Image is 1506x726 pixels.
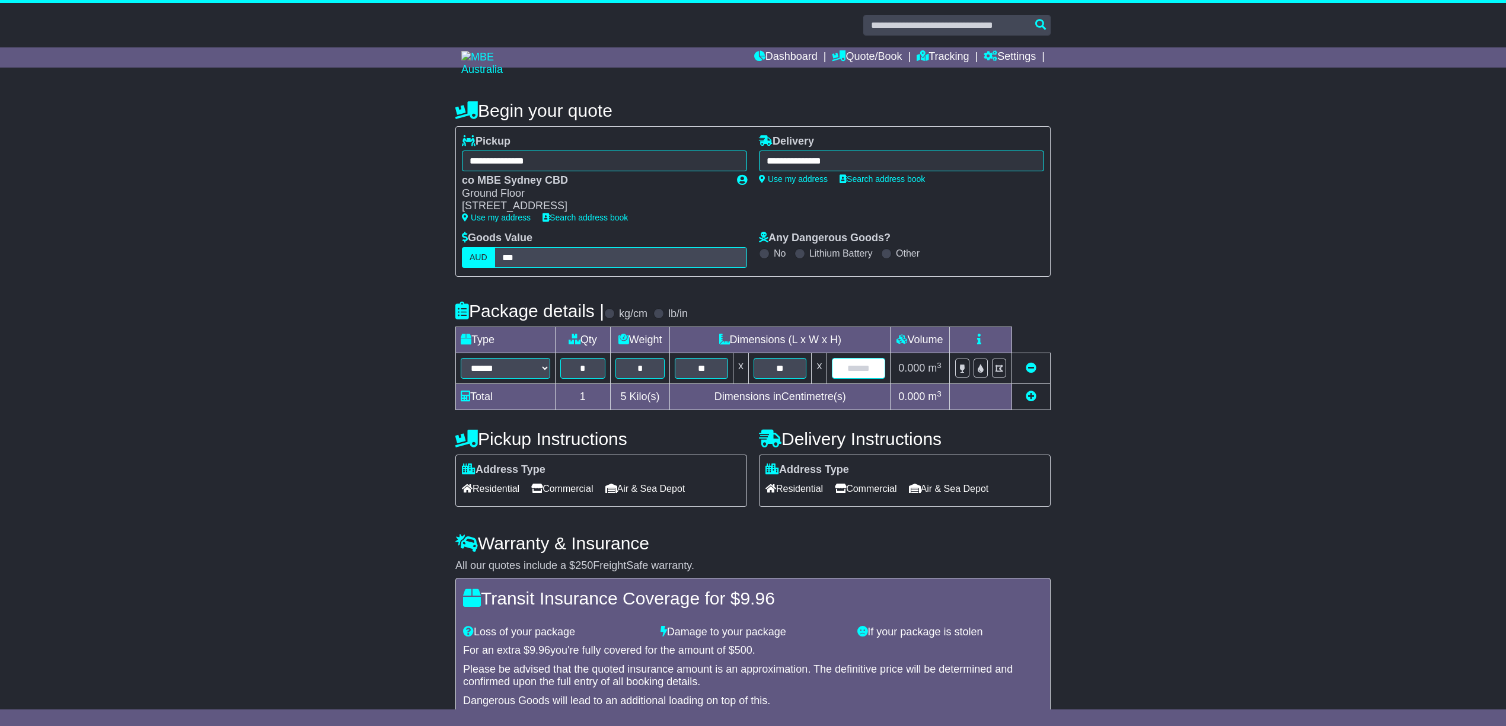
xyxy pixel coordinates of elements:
[1026,391,1036,402] a: Add new item
[456,327,556,353] td: Type
[462,479,519,498] span: Residential
[765,463,849,476] label: Address Type
[928,362,942,374] span: m
[462,463,545,476] label: Address Type
[896,248,920,259] label: Other
[917,47,969,68] a: Tracking
[670,384,891,410] td: Dimensions in Centimetre(s)
[812,353,827,384] td: x
[668,308,688,321] label: lb/in
[462,174,725,187] div: co MBE Sydney CBD
[555,384,610,410] td: 1
[759,135,814,148] label: Delivery
[937,361,942,370] sup: 3
[754,47,818,68] a: Dashboard
[759,232,891,245] label: Any Dangerous Goods?
[774,248,786,259] label: No
[809,248,873,259] label: Lithium Battery
[462,247,495,268] label: AUD
[984,47,1036,68] a: Settings
[735,644,752,656] span: 500
[655,626,852,639] div: Damage to your package
[575,559,593,571] span: 250
[832,47,902,68] a: Quote/Book
[457,626,655,639] div: Loss of your package
[1026,362,1036,374] a: Remove this item
[759,174,828,184] a: Use my address
[543,213,628,222] a: Search address book
[531,479,593,498] span: Commercial
[890,327,949,353] td: Volume
[840,174,925,184] a: Search address book
[898,391,925,402] span: 0.000
[928,391,942,402] span: m
[733,353,748,384] td: x
[455,301,604,321] h4: Package details |
[463,589,1043,608] h4: Transit Insurance Coverage for $
[619,308,647,321] label: kg/cm
[462,200,725,213] div: [STREET_ADDRESS]
[462,232,532,245] label: Goods Value
[621,391,627,402] span: 5
[909,479,989,498] span: Air & Sea Depot
[605,479,685,498] span: Air & Sea Depot
[463,695,1043,708] div: Dangerous Goods will lead to an additional loading on top of this.
[456,384,556,410] td: Total
[462,135,510,148] label: Pickup
[462,187,725,200] div: Ground Floor
[462,213,531,222] a: Use my address
[740,589,774,608] span: 9.96
[455,429,747,449] h4: Pickup Instructions
[455,101,1051,120] h4: Begin your quote
[670,327,891,353] td: Dimensions (L x W x H)
[835,479,896,498] span: Commercial
[937,389,942,398] sup: 3
[463,663,1043,689] div: Please be advised that the quoted insurance amount is an approximation. The definitive price will...
[463,644,1043,657] div: For an extra $ you're fully covered for the amount of $ .
[529,644,550,656] span: 9.96
[610,384,670,410] td: Kilo(s)
[898,362,925,374] span: 0.000
[555,327,610,353] td: Qty
[610,327,670,353] td: Weight
[455,559,1051,573] div: All our quotes include a $ FreightSafe warranty.
[455,533,1051,553] h4: Warranty & Insurance
[759,429,1051,449] h4: Delivery Instructions
[851,626,1049,639] div: If your package is stolen
[765,479,823,498] span: Residential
